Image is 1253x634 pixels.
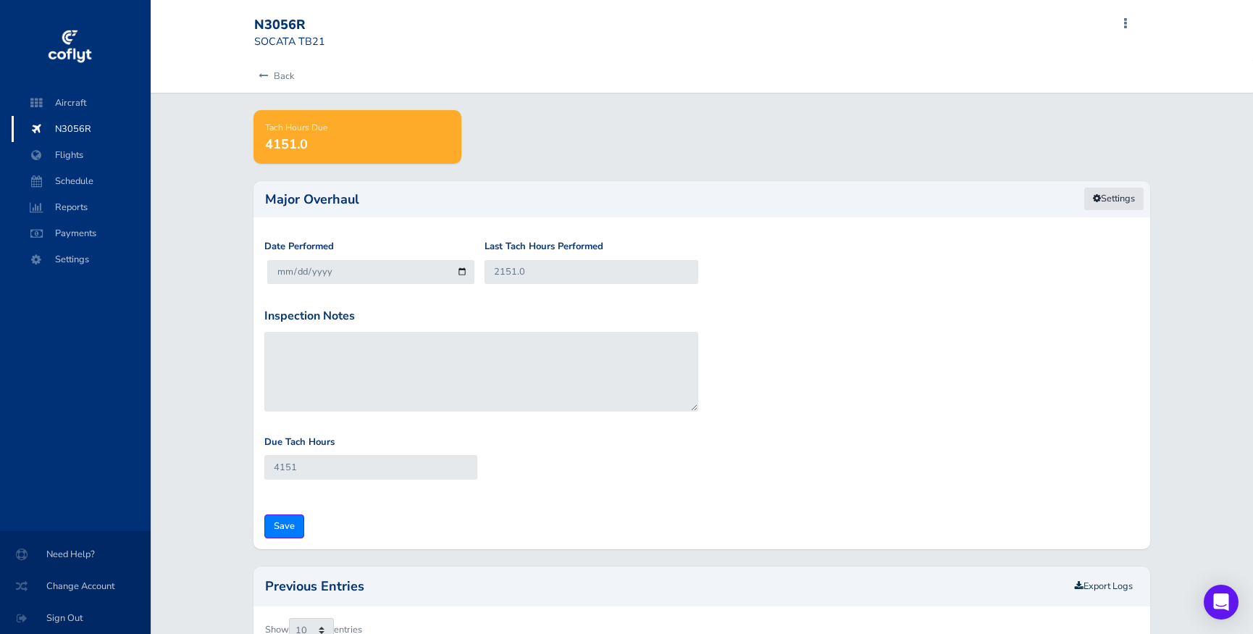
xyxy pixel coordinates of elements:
span: Schedule [26,168,136,194]
h2: Major Overhaul [265,193,1139,206]
span: Sign Out [17,605,133,631]
label: Due Tach Hours [264,435,335,450]
span: N3056R [26,116,136,142]
span: Change Account [17,573,133,599]
span: Payments [26,220,136,246]
label: Date Performed [264,239,334,254]
a: Export Logs [1075,580,1133,593]
span: Aircraft [26,90,136,116]
span: Flights [26,142,136,168]
span: Tach Hours Due [265,122,327,133]
label: Last Tach Hours Performed [485,239,603,254]
span: Need Help? [17,541,133,567]
a: Back [254,60,294,92]
h2: Previous Entries [265,580,1069,593]
span: Reports [26,194,136,220]
a: Settings [1084,187,1144,211]
small: SOCATA TB21 [254,34,325,49]
div: Open Intercom Messenger [1204,585,1239,620]
div: N3056R [254,17,359,33]
label: Inspection Notes [264,307,355,326]
span: 4151.0 [265,135,308,153]
img: coflyt logo [46,25,93,69]
span: Settings [26,246,136,272]
input: Save [264,514,304,538]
